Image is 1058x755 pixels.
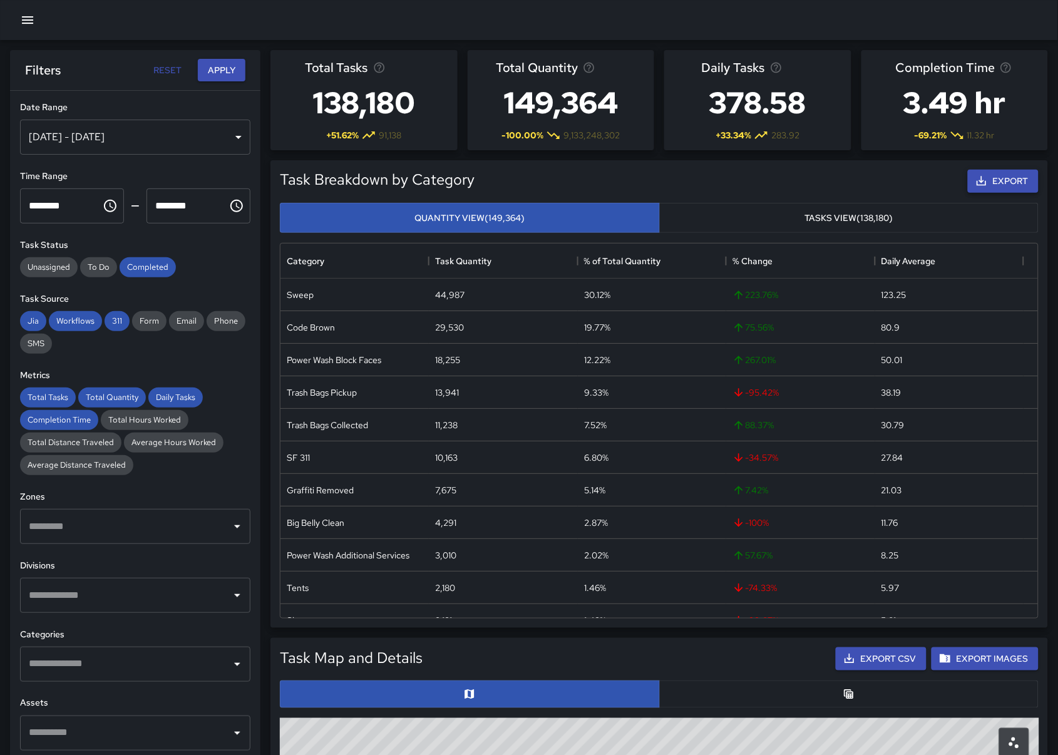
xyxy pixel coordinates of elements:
[881,289,906,301] div: 123.25
[20,455,133,475] div: Average Distance Traveled
[229,655,246,673] button: Open
[124,433,223,453] div: Average Hours Worked
[732,386,779,399] span: -95.42 %
[702,58,765,78] span: Daily Tasks
[78,392,146,403] span: Total Quantity
[435,244,491,279] div: Task Quantity
[584,244,661,279] div: % of Total Quantity
[968,170,1039,193] button: Export
[80,262,117,272] span: To Do
[20,170,250,183] h6: Time Range
[895,78,1014,128] h3: 3.49 hr
[584,614,606,627] div: 1.42%
[280,681,660,708] button: Map
[280,170,475,190] h5: Task Breakdown by Category
[280,203,660,234] button: Quantity View(149,364)
[20,316,46,326] span: Jia
[584,386,609,399] div: 9.33%
[287,289,314,301] div: Sweep
[732,321,774,334] span: 75.56 %
[435,516,456,529] div: 4,291
[148,59,188,82] button: Reset
[463,688,476,701] svg: Map
[20,369,250,383] h6: Metrics
[716,129,751,141] span: + 33.34 %
[280,649,423,669] h5: Task Map and Details
[229,518,246,535] button: Open
[836,647,927,670] button: Export CSV
[287,516,344,529] div: Big Belly Clean
[435,419,458,431] div: 11,238
[732,244,773,279] div: % Change
[435,549,456,562] div: 3,010
[732,354,776,366] span: 267.01 %
[105,316,130,326] span: 311
[1000,61,1012,74] svg: Average time taken to complete tasks in the selected period, compared to the previous period.
[20,392,76,403] span: Total Tasks
[132,311,167,331] div: Form
[20,433,121,453] div: Total Distance Traveled
[124,437,223,448] span: Average Hours Worked
[20,257,78,277] div: Unassigned
[770,61,783,74] svg: Average number of tasks per day in the selected period, compared to the previous period.
[78,388,146,408] div: Total Quantity
[732,549,773,562] span: 57.67 %
[20,262,78,272] span: Unassigned
[49,311,102,331] div: Workflows
[732,614,779,627] span: -99.87 %
[198,59,245,82] button: Apply
[435,582,455,594] div: 2,180
[501,129,543,141] span: -100.00 %
[305,78,423,128] h3: 138,180
[20,292,250,306] h6: Task Source
[98,193,123,218] button: Choose time, selected time is 12:00 AM
[726,244,875,279] div: % Change
[305,58,368,78] span: Total Tasks
[932,647,1039,670] button: Export Images
[132,316,167,326] span: Form
[584,451,609,464] div: 6.80%
[20,414,98,425] span: Completion Time
[287,386,357,399] div: Trash Bags Pickup
[732,289,778,301] span: 223.76 %
[881,614,896,627] div: 5.81
[120,257,176,277] div: Completed
[702,78,814,128] h3: 378.58
[207,316,245,326] span: Phone
[435,354,460,366] div: 18,255
[326,129,359,141] span: + 51.62 %
[20,697,250,711] h6: Assets
[881,354,903,366] div: 50.01
[435,614,452,627] div: 2,121
[224,193,249,218] button: Choose time, selected time is 11:59 PM
[287,244,324,279] div: Category
[435,484,456,496] div: 7,675
[207,311,245,331] div: Phone
[101,410,188,430] div: Total Hours Worked
[584,582,606,594] div: 1.46%
[280,244,429,279] div: Category
[25,60,61,80] h6: Filters
[20,311,46,331] div: Jia
[584,484,605,496] div: 5.14%
[875,244,1024,279] div: Daily Average
[895,58,995,78] span: Completion Time
[287,354,381,366] div: Power Wash Block Faces
[287,419,368,431] div: Trash Bags Collected
[20,628,250,642] h6: Categories
[287,614,314,627] div: Sharps
[169,311,204,331] div: Email
[435,451,458,464] div: 10,163
[732,516,769,529] span: -100 %
[287,451,310,464] div: SF 311
[584,289,610,301] div: 30.12%
[584,321,610,334] div: 19.77%
[881,484,902,496] div: 21.03
[229,587,246,604] button: Open
[20,338,52,349] span: SMS
[169,316,204,326] span: Email
[20,101,250,115] h6: Date Range
[732,582,777,594] span: -74.33 %
[20,410,98,430] div: Completion Time
[881,386,901,399] div: 38.19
